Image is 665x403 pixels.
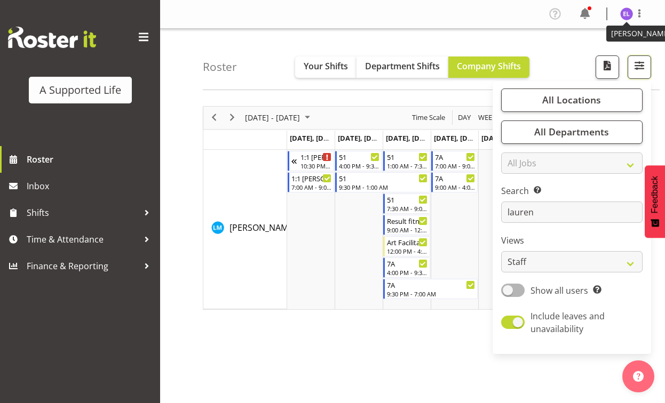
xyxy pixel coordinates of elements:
input: Search [501,201,643,223]
button: Your Shifts [295,57,357,78]
span: All Locations [542,93,601,106]
div: September 15 - 21, 2025 [241,107,316,129]
span: Day [457,111,472,124]
span: Roster [27,151,155,167]
div: 51 [339,151,379,162]
div: Lauren Moult"s event - 51 Begin From Tuesday, September 16, 2025 at 4:00:00 PM GMT+12:00 Ends At ... [335,151,382,171]
div: 7A [387,258,427,269]
span: [DATE], [DATE] [338,133,386,143]
span: Time Scale [411,111,446,124]
div: 7:00 AM - 9:00 AM [435,162,476,170]
button: Timeline Day [456,111,473,124]
td: Lauren Moult resource [203,150,287,309]
div: Lauren Moult"s event - 1:1 Miranda Begin From Monday, September 15, 2025 at 7:00:00 AM GMT+12:00 ... [288,172,335,192]
span: Department Shifts [365,60,440,72]
span: Time & Attendance [27,231,139,247]
div: Lauren Moult"s event - 51 Begin From Wednesday, September 17, 2025 at 7:30:00 AM GMT+12:00 Ends A... [383,194,430,214]
div: Result fitness program [387,215,427,226]
div: 1:1 [PERSON_NAME] [300,151,332,162]
div: Timeline Week of September 20, 2025 [203,106,622,310]
div: Lauren Moult"s event - 7A Begin From Wednesday, September 17, 2025 at 9:30:00 PM GMT+12:00 Ends A... [383,279,478,299]
span: Show all users [531,285,588,296]
div: 9:00 AM - 12:30 PM [387,225,427,234]
div: Lauren Moult"s event - Art Facilitator Begin From Wednesday, September 17, 2025 at 12:00:00 PM GM... [383,236,430,256]
div: 4:00 PM - 9:30 PM [387,268,427,277]
div: 9:00 AM - 4:00 PM [435,183,476,191]
div: A Supported Life [39,82,121,98]
span: [DATE] - [DATE] [244,111,301,124]
div: next period [223,107,241,129]
span: [PERSON_NAME] [229,222,296,233]
button: Feedback - Show survey [645,165,665,238]
button: Filter Shifts [628,55,651,79]
h4: Roster [203,61,237,73]
button: Next [225,111,240,124]
button: Company Shifts [448,57,529,78]
span: [DATE], [DATE] [386,133,434,143]
span: [DATE], [DATE] [434,133,482,143]
div: Art Facilitator [387,237,427,247]
span: Your Shifts [304,60,348,72]
div: 1:1 [PERSON_NAME] [291,173,332,183]
div: 12:00 PM - 4:30 PM [387,247,427,255]
span: [DATE], [DATE] [290,133,338,143]
button: Timeline Week [477,111,498,124]
span: [DATE], [DATE] [481,133,530,143]
button: September 2025 [243,111,315,124]
div: 4:00 PM - 9:30 PM [339,162,379,170]
div: Lauren Moult"s event - 7A Begin From Thursday, September 18, 2025 at 7:00:00 AM GMT+12:00 Ends At... [431,151,478,171]
div: 51 [339,173,427,183]
span: Week [477,111,497,124]
div: 7A [387,279,475,290]
div: 1:00 AM - 7:30 AM [387,162,427,170]
div: Lauren Moult"s event - 51 Begin From Tuesday, September 16, 2025 at 9:30:00 PM GMT+12:00 Ends At ... [335,172,430,192]
div: Lauren Moult"s event - 1:1 Miranda Begin From Sunday, September 14, 2025 at 10:30:00 PM GMT+12:00... [288,151,335,171]
span: Company Shifts [457,60,521,72]
div: 7:00 AM - 9:00 AM [291,183,332,191]
span: Inbox [27,178,155,194]
table: Timeline Week of September 20, 2025 [287,150,622,309]
div: 9:30 PM - 7:00 AM [387,289,475,298]
button: Download a PDF of the roster according to the set date range. [596,55,619,79]
div: Lauren Moult"s event - Result fitness program Begin From Wednesday, September 17, 2025 at 9:00:00... [383,215,430,235]
div: Lauren Moult"s event - 51 Begin From Wednesday, September 17, 2025 at 1:00:00 AM GMT+12:00 Ends A... [383,151,430,171]
span: Feedback [650,176,660,213]
span: Include leaves and unavailability [531,310,605,335]
div: 10:30 PM - 7:00 AM [300,162,332,170]
span: Shifts [27,205,139,221]
div: 7A [435,151,476,162]
div: Lauren Moult"s event - 7A Begin From Thursday, September 18, 2025 at 9:00:00 AM GMT+12:00 Ends At... [431,172,478,192]
button: All Departments [501,120,643,144]
div: previous period [205,107,223,129]
img: elise-loh5844.jpg [620,7,633,20]
div: 51 [387,194,427,205]
button: Department Shifts [357,57,448,78]
label: Views [501,234,643,247]
img: Rosterit website logo [8,27,96,48]
label: Search [501,184,643,197]
span: Finance & Reporting [27,258,139,274]
a: [PERSON_NAME] [229,221,296,234]
img: help-xxl-2.png [633,371,644,382]
div: 7:30 AM - 9:00 AM [387,204,427,213]
button: Time Scale [410,111,447,124]
div: 9:30 PM - 1:00 AM [339,183,427,191]
div: Lauren Moult"s event - 7A Begin From Wednesday, September 17, 2025 at 4:00:00 PM GMT+12:00 Ends A... [383,257,430,278]
button: Previous [207,111,221,124]
div: 7A [435,173,476,183]
div: 51 [387,151,427,162]
span: All Departments [534,125,609,138]
button: All Locations [501,88,643,112]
